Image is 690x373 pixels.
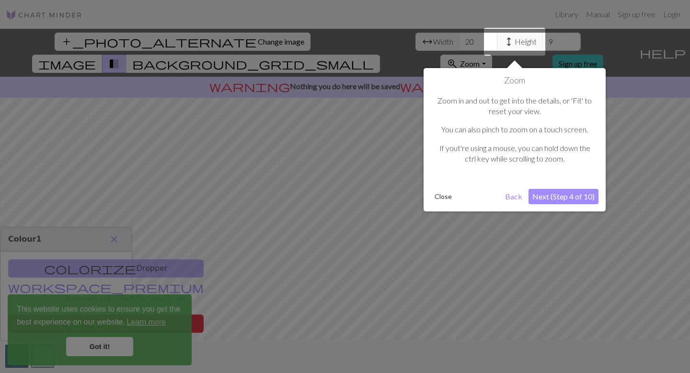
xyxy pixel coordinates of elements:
[431,189,456,204] button: Close
[436,124,594,135] p: You can also pinch to zoom on a touch screen.
[501,189,526,204] button: Back
[431,75,598,86] h1: Zoom
[436,143,594,164] p: If yout're using a mouse, you can hold down the ctrl key while scrolling to zoom.
[424,68,606,211] div: Zoom
[436,95,594,117] p: Zoom in and out to get into the details, or 'Fit' to reset your view.
[529,189,598,204] button: Next (Step 4 of 10)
